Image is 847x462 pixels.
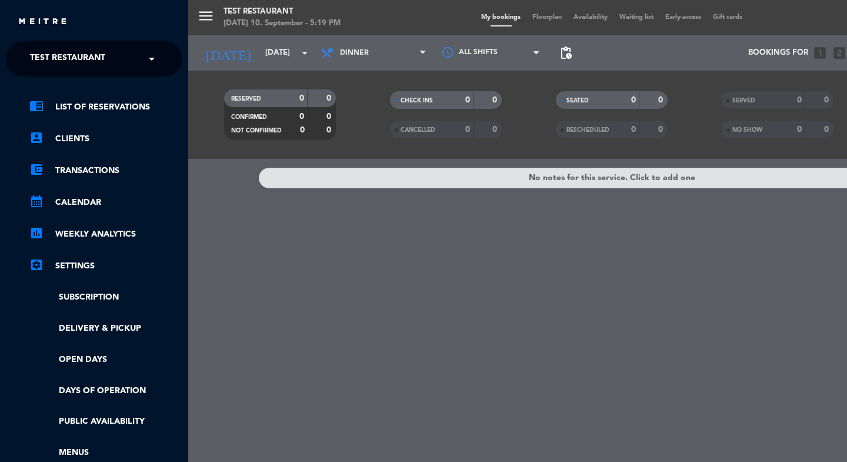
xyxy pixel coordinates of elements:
[29,446,182,460] a: Menus
[29,99,44,113] i: chrome_reader_mode
[29,258,44,272] i: settings_applications
[29,164,182,178] a: account_balance_walletTransactions
[29,132,182,146] a: account_boxClients
[29,353,182,367] a: Open Days
[559,46,573,60] span: pending_actions
[29,227,182,241] a: assessmentWeekly Analytics
[29,131,44,145] i: account_box
[29,195,182,210] a: calendar_monthCalendar
[29,100,182,114] a: chrome_reader_modeList of Reservations
[29,162,44,177] i: account_balance_wallet
[29,415,182,428] a: Public availability
[29,384,182,398] a: Days of operation
[30,46,105,71] span: Test Restaurant
[29,194,44,208] i: calendar_month
[29,226,44,240] i: assessment
[29,291,182,304] a: Subscription
[18,18,68,26] img: MEITRE
[29,322,182,335] a: Delivery & Pickup
[29,259,182,273] a: Settings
